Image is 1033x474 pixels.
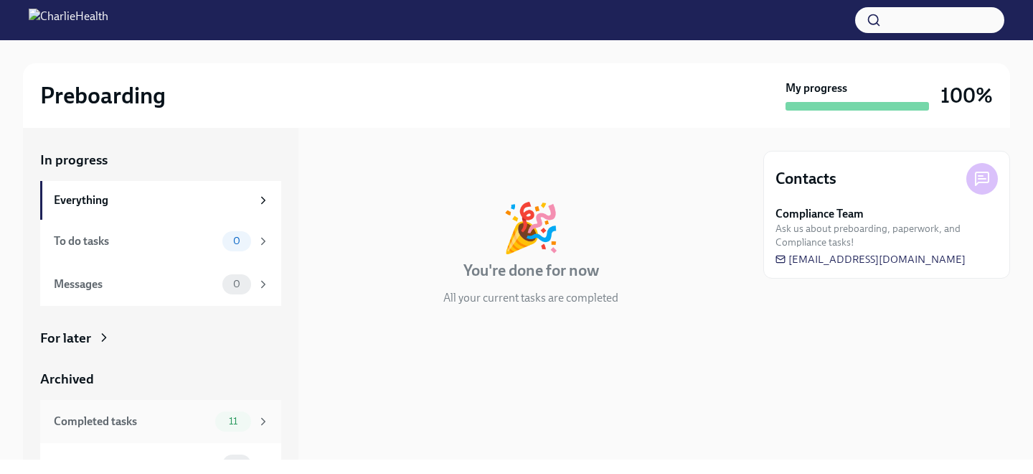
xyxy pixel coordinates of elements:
[220,416,246,427] span: 11
[54,276,217,292] div: Messages
[463,260,599,282] h4: You're done for now
[40,329,91,348] div: For later
[501,204,560,251] div: 🎉
[40,370,281,389] a: Archived
[40,263,281,306] a: Messages0
[775,206,864,222] strong: Compliance Team
[40,329,281,348] a: For later
[775,222,998,249] span: Ask us about preboarding, paperwork, and Compliance tasks!
[786,80,847,96] strong: My progress
[40,400,281,443] a: Completed tasks11
[225,279,249,289] span: 0
[54,233,217,249] div: To do tasks
[316,151,383,169] div: In progress
[29,9,108,32] img: CharlieHealth
[40,181,281,220] a: Everything
[54,457,217,473] div: Messages
[54,414,209,429] div: Completed tasks
[40,151,281,169] a: In progress
[775,252,966,266] a: [EMAIL_ADDRESS][DOMAIN_NAME]
[54,192,251,208] div: Everything
[940,83,993,108] h3: 100%
[225,236,249,246] span: 0
[40,81,166,110] h2: Preboarding
[443,290,618,306] p: All your current tasks are completed
[775,168,836,190] h4: Contacts
[226,459,247,470] span: 1
[40,220,281,263] a: To do tasks0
